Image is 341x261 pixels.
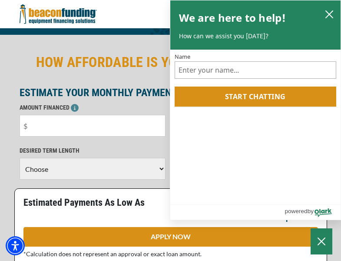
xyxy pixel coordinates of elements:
a: APPLY NOW [23,227,318,247]
a: Powered by Olark [285,205,341,220]
span: powered [285,206,307,217]
h2: HOW AFFORDABLE IS YOUR NEXT TOW TRUCK? [20,52,322,72]
p: DESIRED TERM LENGTH [20,145,166,156]
span: *Calculation does not represent an approval or exact loan amount. [23,250,202,258]
p: AMOUNT FINANCED [20,102,166,113]
span: by [308,206,314,217]
p: How can we assist you [DATE]? [179,32,332,40]
p: ESTIMATE YOUR MONTHLY PAYMENT [20,87,322,98]
input: Name [175,61,337,79]
p: Estimated Payments As Low As [23,197,166,208]
button: Start chatting [175,87,337,107]
input: $ [20,115,166,137]
button: Close Chatbox [311,228,332,254]
label: Name [175,54,337,60]
button: close chatbox [322,8,336,20]
div: Accessibility Menu [6,236,25,255]
h2: We are here to help! [179,9,286,27]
